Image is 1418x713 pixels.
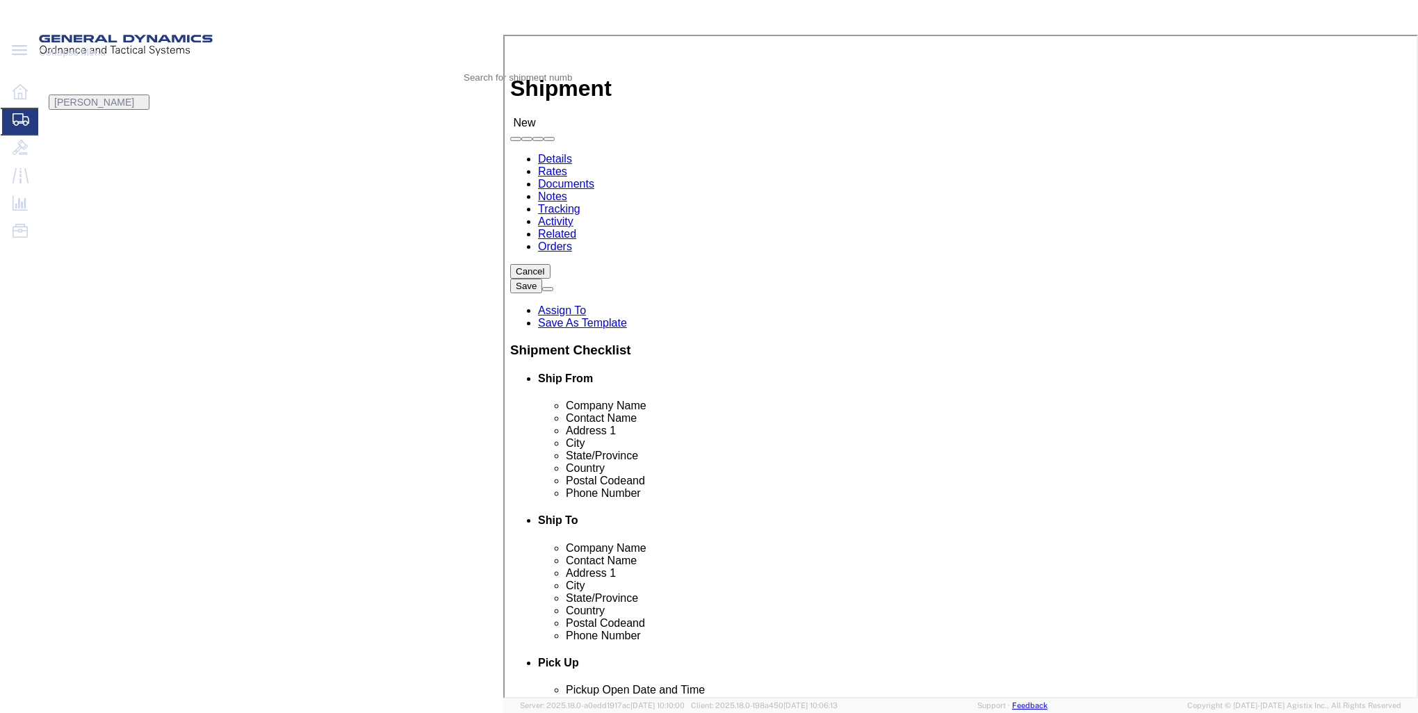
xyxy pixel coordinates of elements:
a: Support [977,701,1012,710]
span: Client: 2025.18.0-198a450 [691,701,838,710]
span: Collapse Menu [39,38,115,66]
span: Copyright © [DATE]-[DATE] Agistix Inc., All Rights Reserved [1187,700,1401,712]
a: Feedback [1012,701,1048,710]
span: Sharon Dinterman [54,97,134,108]
iframe: FS Legacy Container [503,35,1418,698]
span: Server: 2025.18.0-a0edd1917ac [520,701,685,710]
span: [DATE] 10:10:00 [630,701,685,710]
span: [DATE] 10:06:13 [783,701,838,710]
button: [PERSON_NAME] [49,95,149,110]
img: logo [39,35,213,56]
